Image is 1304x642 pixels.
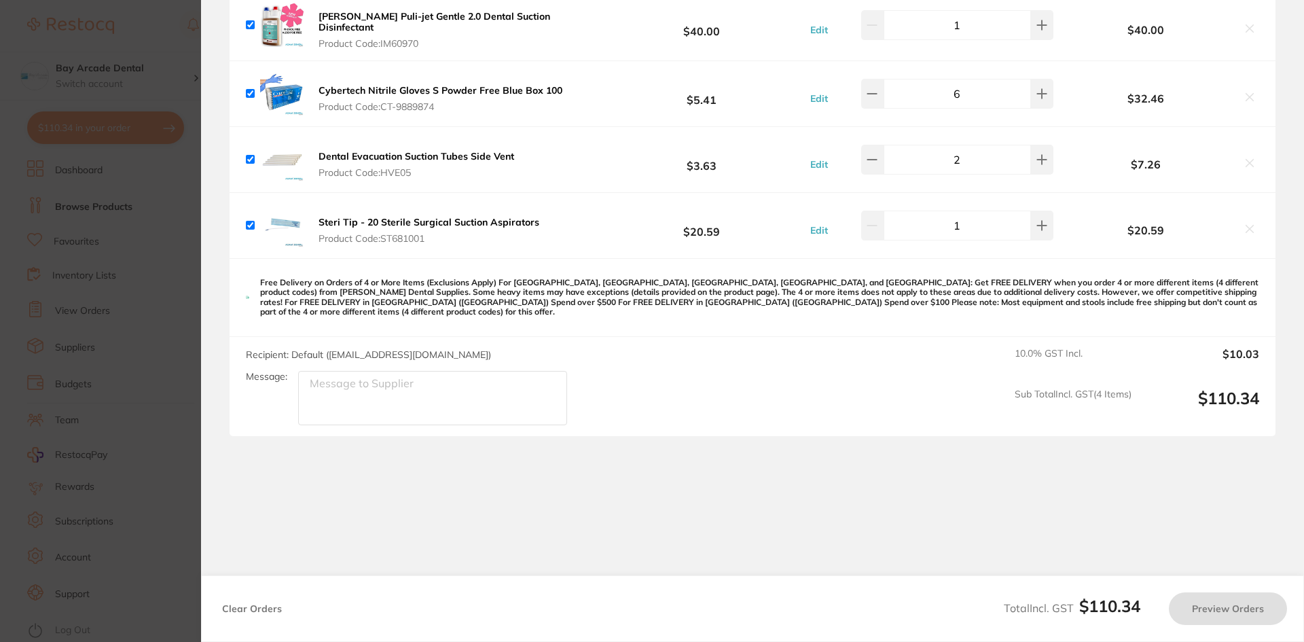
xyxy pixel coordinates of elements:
[806,24,832,36] button: Edit
[806,224,832,236] button: Edit
[246,349,491,361] span: Recipient: Default ( [EMAIL_ADDRESS][DOMAIN_NAME] )
[319,101,562,112] span: Product Code: CT-9889874
[260,72,304,115] img: NTJreTRncQ
[314,150,518,179] button: Dental Evacuation Suction Tubes Side Vent Product Code:HVE05
[319,10,550,33] b: [PERSON_NAME] Puli-jet Gentle 2.0 Dental Suction Disinfectant
[319,216,539,228] b: Steri Tip - 20 Sterile Surgical Suction Aspirators
[806,92,832,105] button: Edit
[1079,596,1140,616] b: $110.34
[1057,92,1235,105] b: $32.46
[1015,389,1131,426] span: Sub Total Incl. GST ( 4 Items)
[1015,348,1131,378] span: 10.0 % GST Incl.
[1057,24,1235,36] b: $40.00
[319,233,539,244] span: Product Code: ST681001
[806,158,832,171] button: Edit
[260,278,1259,317] p: Free Delivery on Orders of 4 or More Items (Exclusions Apply) For [GEOGRAPHIC_DATA], [GEOGRAPHIC_...
[314,10,600,50] button: [PERSON_NAME] Puli-jet Gentle 2.0 Dental Suction Disinfectant Product Code:IM60970
[600,82,803,107] b: $5.41
[600,213,803,238] b: $20.59
[218,592,286,625] button: Clear Orders
[314,84,566,113] button: Cybertech Nitrile Gloves S Powder Free Blue Box 100 Product Code:CT-9889874
[1004,601,1140,615] span: Total Incl. GST
[319,167,514,178] span: Product Code: HVE05
[1057,158,1235,171] b: $7.26
[1169,592,1287,625] button: Preview Orders
[319,150,514,162] b: Dental Evacuation Suction Tubes Side Vent
[600,147,803,173] b: $3.63
[260,3,304,47] img: Yzh3aG1mdQ
[600,12,803,37] b: $40.00
[1142,389,1259,426] output: $110.34
[246,371,287,382] label: Message:
[260,138,304,181] img: aXdrMGtlMQ
[314,216,543,245] button: Steri Tip - 20 Sterile Surgical Suction Aspirators Product Code:ST681001
[319,84,562,96] b: Cybertech Nitrile Gloves S Powder Free Blue Box 100
[1142,348,1259,378] output: $10.03
[319,38,596,49] span: Product Code: IM60970
[1057,224,1235,236] b: $20.59
[260,204,304,247] img: ODNrYzZ6bQ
